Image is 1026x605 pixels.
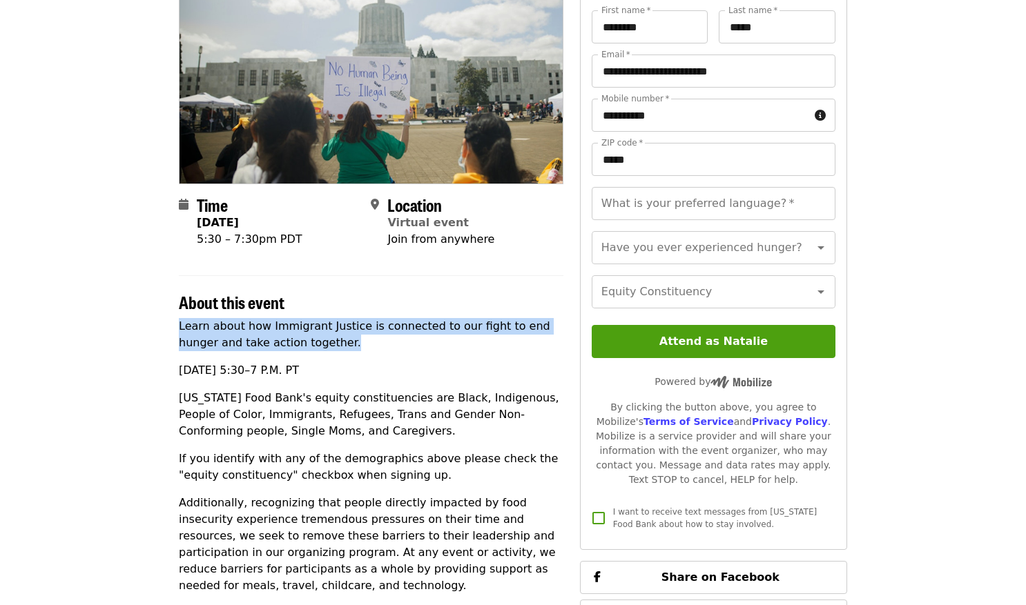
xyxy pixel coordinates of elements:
[601,50,630,59] label: Email
[387,216,469,229] a: Virtual event
[179,318,563,351] p: Learn about how Immigrant Justice is connected to our fight to end hunger and take action together.
[179,290,284,314] span: About this event
[592,10,708,43] input: First name
[811,282,831,301] button: Open
[815,109,826,122] i: circle-info icon
[661,571,780,584] span: Share on Facebook
[179,495,563,594] p: Additionally, recognizing that people directly impacted by food insecurity experience tremendous ...
[592,325,835,358] button: Attend as Natalie
[752,416,828,427] a: Privacy Policy
[719,10,835,43] input: Last name
[197,216,239,229] strong: [DATE]
[643,416,734,427] a: Terms of Service
[710,376,772,388] img: Powered by Mobilize
[728,6,777,14] label: Last name
[197,192,228,217] span: Time
[580,561,847,594] button: Share on Facebook
[601,139,643,147] label: ZIP code
[387,192,442,217] span: Location
[592,187,835,220] input: What is your preferred language?
[592,99,809,132] input: Mobile number
[592,400,835,487] div: By clicking the button above, you agree to Mobilize's and . Mobilize is a service provider and wi...
[371,198,379,211] i: map-marker-alt icon
[179,450,563,484] p: If you identify with any of the demographics above please check the "equity constituency" checkbo...
[655,376,772,387] span: Powered by
[387,232,494,246] span: Join from anywhere
[179,390,563,439] p: [US_STATE] Food Bank's equity constituencies are Black, Indigenous, People of Color, Immigrants, ...
[179,362,563,379] p: [DATE] 5:30–7 P.M. PT
[811,238,831,257] button: Open
[613,507,817,529] span: I want to receive text messages from [US_STATE] Food Bank about how to stay involved.
[601,95,669,103] label: Mobile number
[592,143,835,176] input: ZIP code
[592,54,835,88] input: Email
[179,198,188,211] i: calendar icon
[197,231,302,248] div: 5:30 – 7:30pm PDT
[601,6,651,14] label: First name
